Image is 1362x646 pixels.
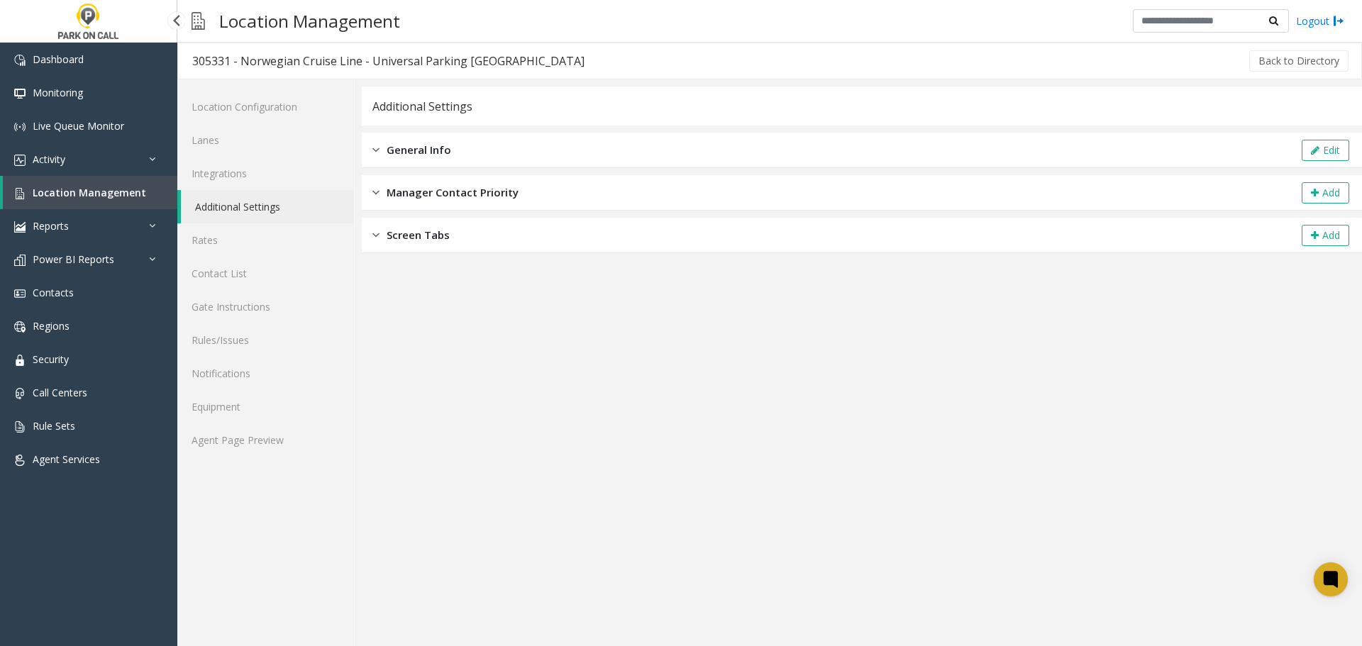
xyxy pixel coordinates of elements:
img: 'icon' [14,388,26,399]
button: Add [1302,182,1349,204]
span: Screen Tabs [387,227,450,243]
img: 'icon' [14,188,26,199]
div: Additional Settings [372,97,472,116]
a: Agent Page Preview [177,423,354,457]
img: 'icon' [14,455,26,466]
img: 'icon' [14,55,26,66]
span: Monitoring [33,86,83,99]
img: closed [372,227,380,243]
h3: Location Management [212,4,407,38]
img: 'icon' [14,421,26,433]
span: Contacts [33,286,74,299]
img: 'icon' [14,155,26,166]
span: Activity [33,152,65,166]
a: Logout [1296,13,1344,28]
a: Location Configuration [177,90,354,123]
span: Rule Sets [33,419,75,433]
button: Add [1302,225,1349,246]
a: Contact List [177,257,354,290]
img: closed [372,142,380,158]
span: Regions [33,319,70,333]
img: 'icon' [14,255,26,266]
img: 'icon' [14,88,26,99]
button: Back to Directory [1249,50,1349,72]
a: Notifications [177,357,354,390]
span: General Info [387,142,451,158]
button: Edit [1302,140,1349,161]
a: Additional Settings [181,190,354,223]
a: Lanes [177,123,354,157]
img: 'icon' [14,288,26,299]
img: 'icon' [14,355,26,366]
span: Live Queue Monitor [33,119,124,133]
img: closed [372,184,380,201]
span: Security [33,352,69,366]
img: 'icon' [14,221,26,233]
span: Manager Contact Priority [387,184,519,201]
span: Location Management [33,186,146,199]
span: Power BI Reports [33,252,114,266]
a: Gate Instructions [177,290,354,323]
span: Agent Services [33,452,100,466]
a: Rates [177,223,354,257]
img: 'icon' [14,321,26,333]
img: pageIcon [192,4,205,38]
img: logout [1333,13,1344,28]
a: Rules/Issues [177,323,354,357]
a: Location Management [3,176,177,209]
div: 305331 - Norwegian Cruise Line - Universal Parking [GEOGRAPHIC_DATA] [192,52,585,70]
span: Reports [33,219,69,233]
span: Dashboard [33,52,84,66]
a: Integrations [177,157,354,190]
img: 'icon' [14,121,26,133]
span: Call Centers [33,386,87,399]
a: Equipment [177,390,354,423]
